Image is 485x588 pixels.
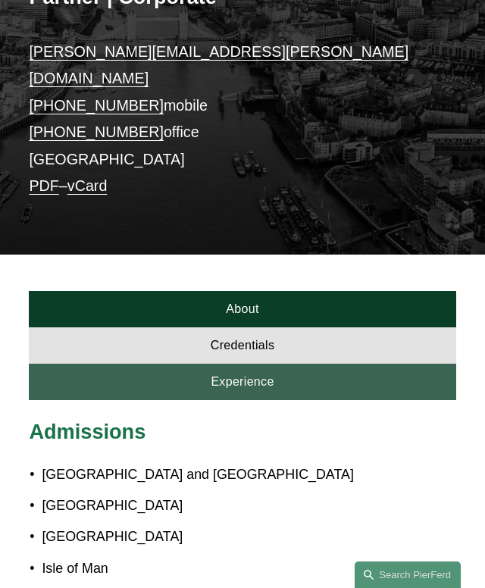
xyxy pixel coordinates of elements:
[29,43,408,87] a: [PERSON_NAME][EMAIL_ADDRESS][PERSON_NAME][DOMAIN_NAME]
[42,493,455,518] p: [GEOGRAPHIC_DATA]
[29,177,58,194] a: PDF
[29,39,455,200] p: mobile office [GEOGRAPHIC_DATA] –
[29,420,145,443] span: Admissions
[42,524,455,549] p: [GEOGRAPHIC_DATA]
[29,291,455,327] a: About
[29,327,455,364] a: Credentials
[42,556,455,580] p: Isle of Man
[29,124,164,140] a: [PHONE_NUMBER]
[42,462,455,486] p: [GEOGRAPHIC_DATA] and [GEOGRAPHIC_DATA]
[67,177,108,194] a: vCard
[29,97,164,114] a: [PHONE_NUMBER]
[29,364,455,400] a: Experience
[355,561,461,588] a: Search this site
